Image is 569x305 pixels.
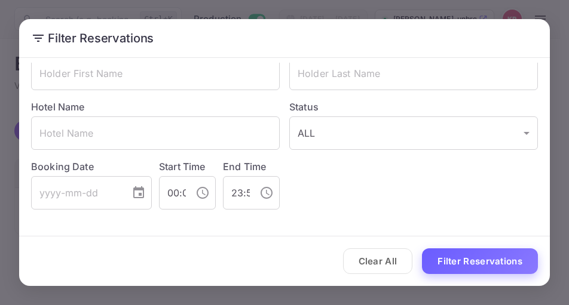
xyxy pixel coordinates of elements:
[19,19,550,57] h2: Filter Reservations
[422,248,538,274] button: Filter Reservations
[31,116,280,150] input: Hotel Name
[223,176,250,210] input: hh:mm
[31,57,280,90] input: Holder First Name
[223,161,266,172] label: End Time
[159,161,206,172] label: Start Time
[289,57,538,90] input: Holder Last Name
[289,116,538,150] div: ALL
[191,181,215,205] button: Choose time, selected time is 12:00 AM
[255,181,279,205] button: Choose time, selected time is 11:59 PM
[343,248,413,274] button: Clear All
[31,159,152,174] label: Booking Date
[289,100,538,114] label: Status
[159,176,186,210] input: hh:mm
[31,101,85,113] label: Hotel Name
[127,181,151,205] button: Choose date
[31,176,122,210] input: yyyy-mm-dd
